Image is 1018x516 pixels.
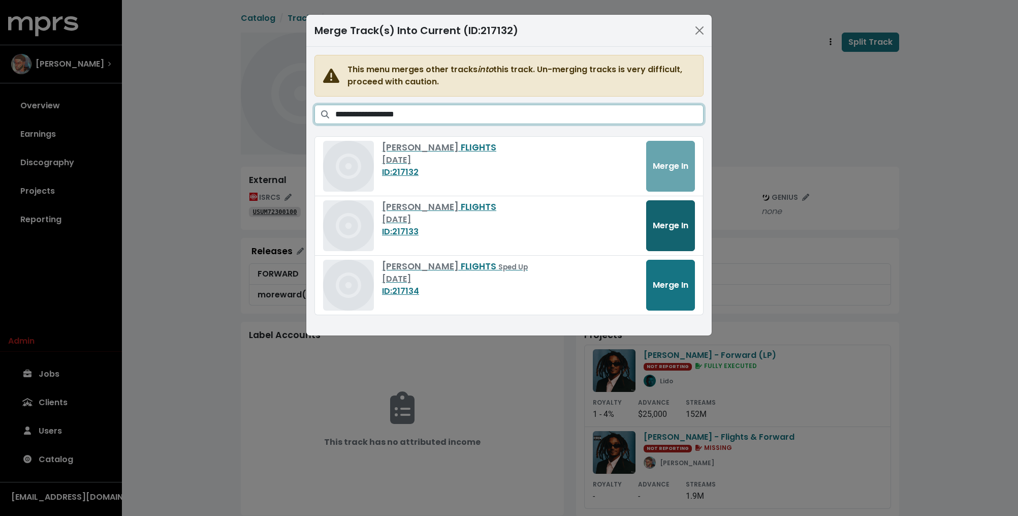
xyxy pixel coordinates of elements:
[382,200,638,214] div: FLIGHTS
[335,105,704,124] input: Search tracks
[382,285,638,297] div: ID: 217134
[382,166,638,178] div: ID: 217132
[382,201,461,213] span: [PERSON_NAME]
[314,23,518,38] div: Merge Track(s) Into Current (ID: 217132 )
[382,141,638,154] div: FLIGHTS
[382,273,638,285] div: [DATE]
[646,260,695,311] button: Merge In
[347,64,695,88] span: This menu merges other tracks this track. Un-merging tracks is very difficult, proceed with caution.
[382,141,638,178] a: [PERSON_NAME] FLIGHTS[DATE]ID:217132
[382,141,461,154] span: [PERSON_NAME]
[653,279,688,291] span: Merge In
[382,226,638,238] div: ID: 217133
[382,260,461,272] span: [PERSON_NAME]
[323,141,374,192] img: Album art for this track
[646,200,695,251] button: Merge In
[691,22,708,39] button: Close
[382,154,638,166] div: [DATE]
[382,260,638,273] div: FLIGHTS
[323,260,374,311] img: Album art for this track
[323,200,374,251] img: Album art for this track
[498,262,528,272] small: Sped Up
[478,64,493,75] i: into
[382,214,638,226] div: [DATE]
[653,220,688,231] span: Merge In
[382,200,638,238] a: [PERSON_NAME] FLIGHTS[DATE]ID:217133
[382,260,638,297] a: [PERSON_NAME] FLIGHTS Sped Up[DATE]ID:217134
